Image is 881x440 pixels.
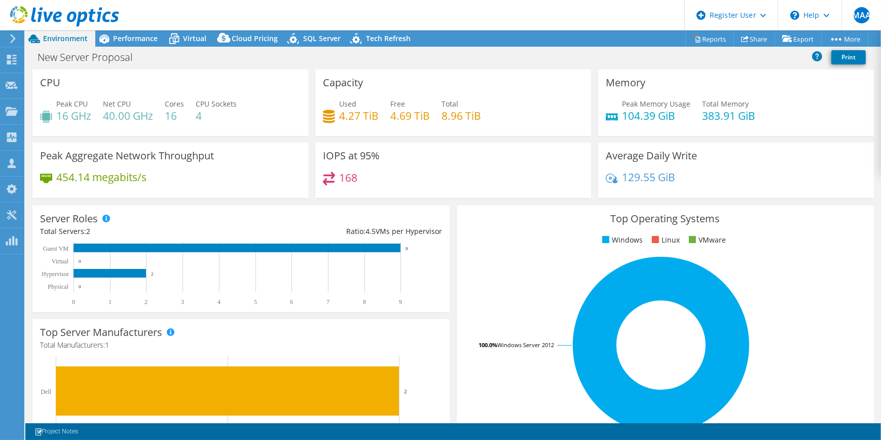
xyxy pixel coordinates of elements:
[42,270,69,278] text: Hypervisor
[479,341,497,349] tspan: 100.0%
[649,234,680,246] li: Linux
[196,99,237,109] span: CPU Sockets
[442,110,481,121] h4: 8.96 TiB
[48,283,68,290] text: Physical
[390,99,405,109] span: Free
[183,33,206,43] span: Virtual
[43,33,88,43] span: Environment
[56,110,91,121] h4: 16 GHz
[464,213,866,224] h3: Top Operating Systems
[399,298,402,306] text: 9
[600,234,643,246] li: Windows
[622,99,690,109] span: Peak Memory Usage
[404,388,407,394] text: 2
[86,226,90,236] span: 2
[622,172,675,183] h4: 129.55 GiB
[821,31,868,47] a: More
[854,7,870,23] span: MAA
[831,50,866,64] a: Print
[105,340,109,350] span: 1
[390,110,430,121] h4: 4.69 TiB
[40,340,442,351] h4: Total Manufacturers:
[790,11,799,20] svg: \n
[40,150,214,161] h3: Peak Aggregate Network Throughput
[103,110,153,121] h4: 40.00 GHz
[196,110,237,121] h4: 4
[56,99,88,109] span: Peak CPU
[326,298,329,306] text: 7
[217,298,221,306] text: 4
[56,172,146,183] h4: 454.14 megabits/s
[775,31,822,47] a: Export
[733,31,775,47] a: Share
[151,272,154,277] text: 2
[365,226,376,236] span: 4.5
[232,33,278,43] span: Cloud Pricing
[339,172,357,183] h4: 168
[40,213,98,224] h3: Server Roles
[79,259,81,264] text: 0
[241,226,442,237] div: Ratio: VMs per Hypervisor
[72,298,75,306] text: 0
[41,388,51,395] text: Dell
[43,245,68,252] text: Guest VM
[442,99,458,109] span: Total
[339,99,356,109] span: Used
[622,110,690,121] h4: 104.39 GiB
[702,110,755,121] h4: 383.91 GiB
[181,298,184,306] text: 3
[290,298,293,306] text: 6
[103,99,131,109] span: Net CPU
[165,99,184,109] span: Cores
[113,33,158,43] span: Performance
[685,31,734,47] a: Reports
[406,246,408,251] text: 9
[323,150,380,161] h3: IOPS at 95%
[40,327,162,338] h3: Top Server Manufacturers
[606,150,697,161] h3: Average Daily Write
[497,341,554,349] tspan: Windows Server 2012
[606,77,645,88] h3: Memory
[40,77,60,88] h3: CPU
[108,298,112,306] text: 1
[323,77,363,88] h3: Capacity
[366,33,411,43] span: Tech Refresh
[144,298,148,306] text: 2
[303,33,341,43] span: SQL Server
[363,298,366,306] text: 8
[27,425,85,438] a: Project Notes
[686,234,726,246] li: VMware
[33,52,149,63] h1: New Server Proposal
[702,99,749,109] span: Total Memory
[254,298,257,306] text: 5
[339,110,379,121] h4: 4.27 TiB
[165,110,184,121] h4: 16
[52,258,69,265] text: Virtual
[40,226,241,237] div: Total Servers:
[79,284,81,289] text: 0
